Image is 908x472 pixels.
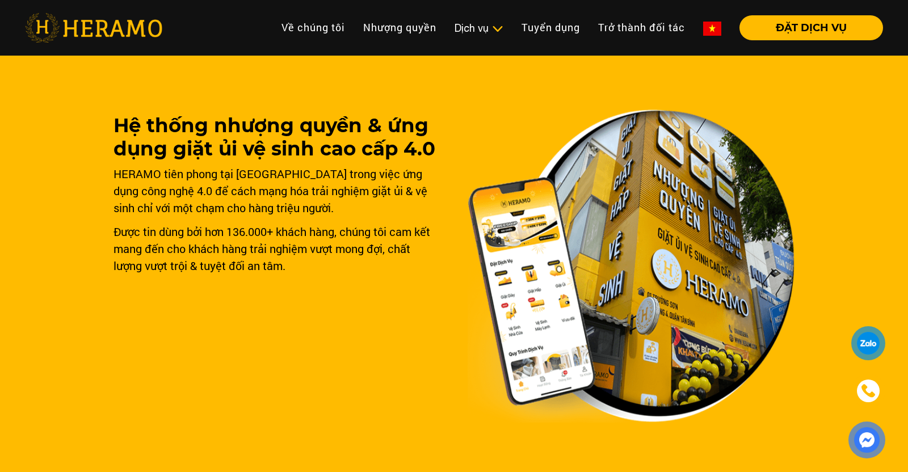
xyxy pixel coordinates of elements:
h1: Hệ thống nhượng quyền & ứng dụng giặt ủi vệ sinh cao cấp 4.0 [113,114,440,161]
img: heramo-logo.png [25,13,162,43]
img: banner [468,109,794,423]
div: Dịch vụ [455,20,503,36]
a: Trở thành đối tác [589,15,694,40]
button: ĐẶT DỊCH VỤ [739,15,883,40]
a: Về chúng tôi [272,15,354,40]
img: subToggleIcon [491,23,503,35]
a: Tuyển dụng [512,15,589,40]
a: Nhượng quyền [354,15,445,40]
div: HERAMO tiên phong tại [GEOGRAPHIC_DATA] trong việc ứng dụng công nghệ 4.0 để cách mạng hóa trải n... [113,165,440,216]
a: phone-icon [851,374,885,408]
a: ĐẶT DỊCH VỤ [730,23,883,33]
img: vn-flag.png [703,22,721,36]
img: phone-icon [861,384,875,398]
div: Được tin dùng bởi hơn 136.000+ khách hàng, chúng tôi cam kết mang đến cho khách hàng trải nghiệm ... [113,223,440,274]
